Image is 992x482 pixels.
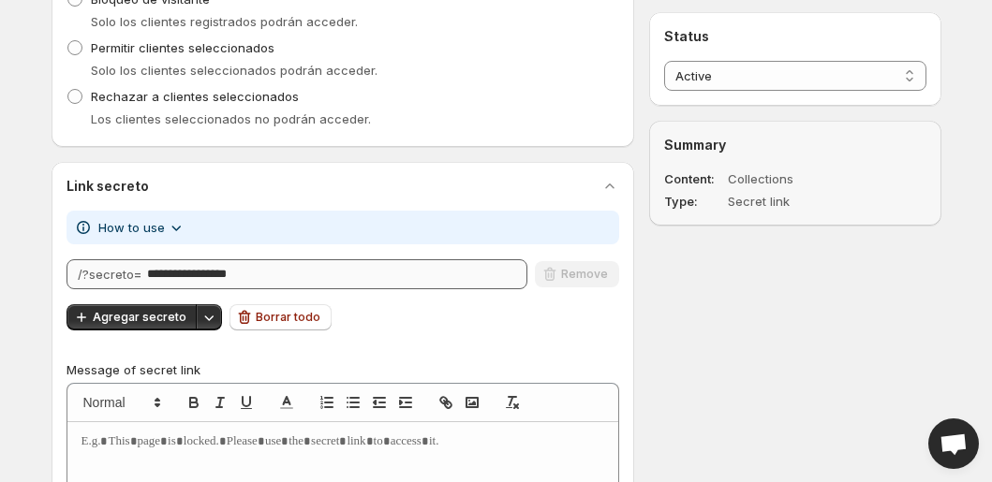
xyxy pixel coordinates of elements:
[67,304,198,330] button: Agregar secreto
[91,40,274,55] span: Permitir clientes seleccionados
[664,192,724,211] dt: Type:
[67,177,149,196] h2: Link secreto
[728,192,872,211] dd: Secret link
[93,310,186,325] span: Agregar secreto
[91,111,371,126] span: Los clientes seleccionados no podrán acceder.
[87,212,197,242] button: How to use
[91,14,358,29] span: Solo los clientes registrados podrán acceder.
[91,89,299,104] span: Rechazar a clientes seleccionados
[91,63,378,78] span: Solo los clientes seleccionados podrán acceder.
[67,360,620,379] p: Message of secret link
[664,169,724,188] dt: Content:
[664,27,925,46] h2: Status
[229,304,332,330] button: Clear all secrets
[928,418,979,469] div: Open chat
[78,267,141,282] span: /?secreto=
[196,304,222,330] button: Other save actions
[664,136,925,154] h2: Summary
[256,310,320,325] span: Borrar todo
[728,169,872,188] dd: Collections
[98,218,165,237] span: How to use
